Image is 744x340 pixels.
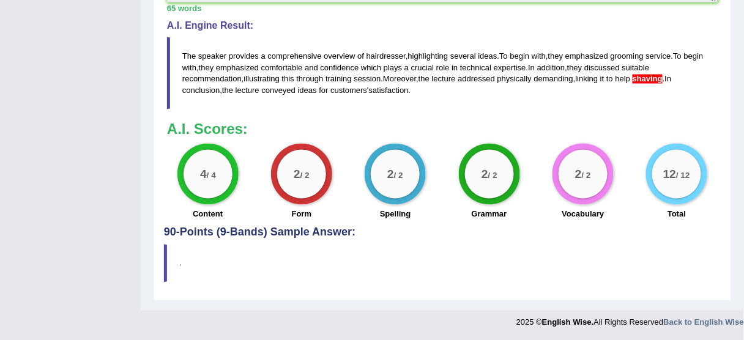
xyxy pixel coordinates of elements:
[292,209,312,220] label: Form
[408,51,448,61] span: highlighting
[325,75,352,84] span: training
[542,318,593,327] strong: English Wise.
[182,63,196,72] span: with
[663,168,676,181] big: 12
[677,171,691,180] small: / 12
[452,63,458,72] span: in
[305,63,318,72] span: and
[646,51,671,61] span: service
[324,51,355,61] span: overview
[584,63,620,72] span: discussed
[167,20,718,31] h4: A.I. Engine Result:
[394,171,403,180] small: / 2
[432,75,456,84] span: lecture
[436,63,450,72] span: role
[167,37,718,109] blockquote: , . , . , . , , . , , . , ' .
[244,75,280,84] span: illustrating
[366,51,406,61] span: hairdresser
[411,63,434,72] span: crucial
[261,51,266,61] span: a
[418,75,430,84] span: the
[510,51,530,61] span: begin
[499,51,508,61] span: To
[229,51,259,61] span: provides
[567,63,582,72] span: they
[582,171,591,180] small: / 2
[182,75,242,84] span: recommendation
[616,75,631,84] span: help
[167,2,718,14] div: 65 words
[684,51,704,61] span: begin
[494,63,526,72] span: expertise
[383,75,416,84] span: Moreover
[216,63,259,72] span: emphasized
[460,63,491,72] span: technical
[182,86,220,95] span: conclusion
[450,51,476,61] span: several
[534,75,573,84] span: demanding
[387,168,394,181] big: 2
[528,63,535,72] span: In
[664,318,744,327] a: Back to English Wise
[268,51,322,61] span: comprehensive
[575,168,582,181] big: 2
[576,75,598,84] span: linking
[261,63,303,72] span: comfortable
[369,86,409,95] span: satisfaction
[164,245,721,282] blockquote: .
[236,86,259,95] span: lecture
[665,75,672,84] span: In
[298,86,317,95] span: ideas
[206,171,215,180] small: / 4
[668,209,686,220] label: Total
[404,63,409,72] span: a
[622,63,650,72] span: suitable
[516,311,744,328] div: 2025 © All Rights Reserved
[673,51,682,61] span: To
[497,75,532,84] span: physically
[357,51,364,61] span: of
[380,209,411,220] label: Spelling
[548,51,564,61] span: they
[300,171,310,180] small: / 2
[282,75,294,84] span: this
[562,209,604,220] label: Vocabulary
[565,51,608,61] span: emphasized
[478,51,497,61] span: ideas
[354,75,381,84] span: session
[537,63,565,72] span: addition
[167,121,248,138] b: A.I. Scores:
[532,51,546,61] span: with
[294,168,300,181] big: 2
[193,209,223,220] label: Content
[319,86,328,95] span: for
[606,75,613,84] span: to
[361,63,381,72] span: which
[182,51,196,61] span: The
[198,51,226,61] span: speaker
[296,75,323,84] span: through
[261,86,296,95] span: conveyed
[321,63,359,72] span: confidence
[600,75,604,84] span: it
[482,168,488,181] big: 2
[384,63,402,72] span: plays
[611,51,644,61] span: grooming
[199,63,214,72] span: they
[200,168,207,181] big: 4
[633,75,663,84] span: The verb ‘help’ is used with an infinitive. (did you mean: to shave)
[222,86,233,95] span: the
[472,209,507,220] label: Grammar
[330,86,367,95] span: customers
[488,171,497,180] small: / 2
[458,75,495,84] span: addressed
